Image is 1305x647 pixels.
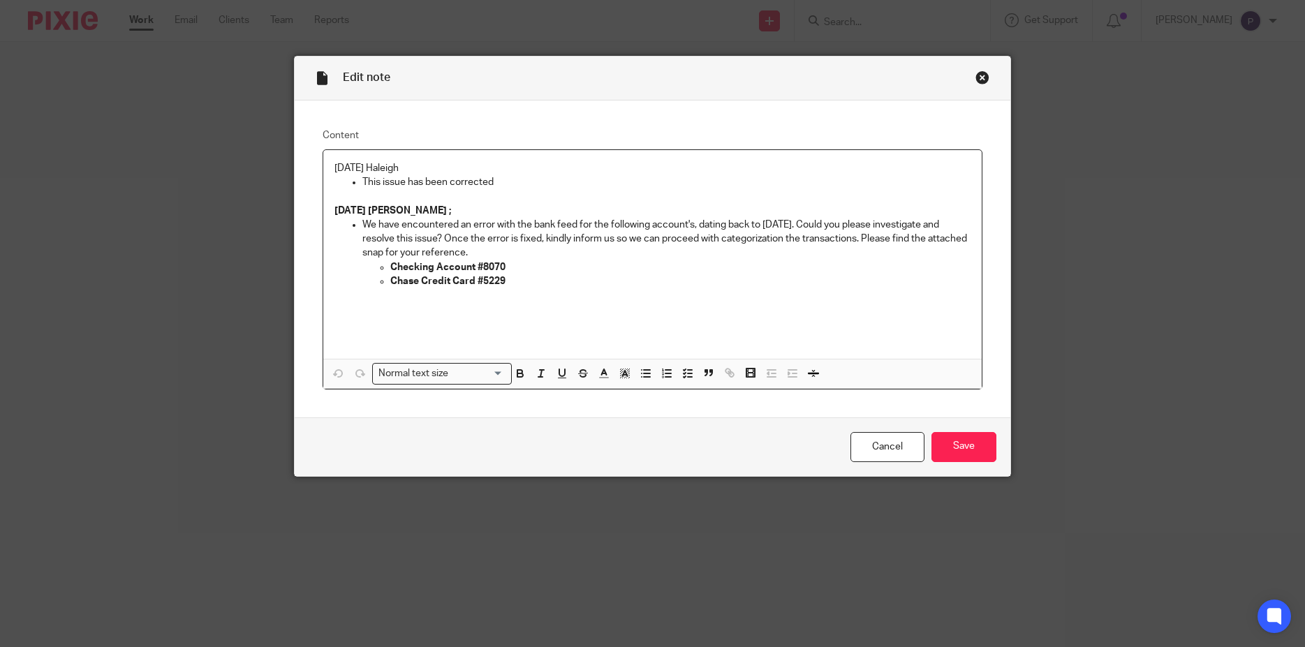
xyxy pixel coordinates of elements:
[390,262,506,272] strong: Checking Account #8070
[390,276,506,286] strong: Chase Credit Card #5229
[850,432,924,462] a: Cancel
[334,161,971,175] p: [DATE] Haleigh
[334,206,451,216] strong: [DATE] [PERSON_NAME] ;
[323,128,983,142] label: Content
[376,366,452,381] span: Normal text size
[362,218,971,260] p: We have encountered an error with the bank feed for the following account's, dating back to [DATE...
[452,366,503,381] input: Search for option
[362,175,971,189] p: This issue has been corrected
[931,432,996,462] input: Save
[975,70,989,84] div: Close this dialog window
[372,363,512,385] div: Search for option
[343,72,390,83] span: Edit note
